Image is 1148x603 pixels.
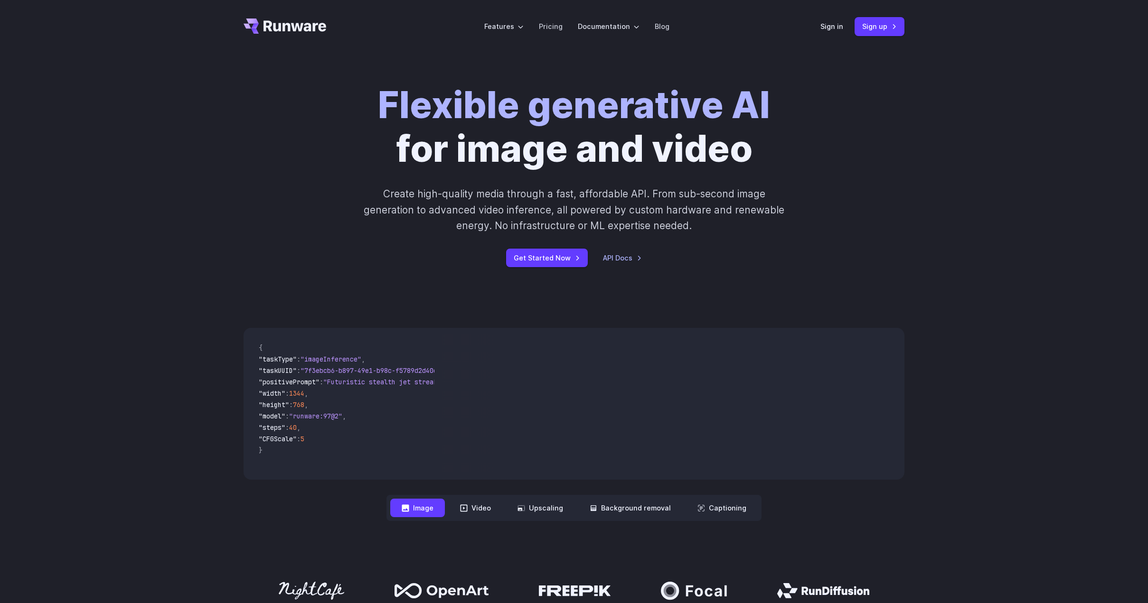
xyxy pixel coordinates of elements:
[686,499,758,517] button: Captioning
[301,435,304,443] span: 5
[506,249,588,267] a: Get Started Now
[301,366,445,375] span: "7f3ebcb6-b897-49e1-b98c-f5789d2d40d7"
[855,17,904,36] a: Sign up
[323,378,669,386] span: "Futuristic stealth jet streaking through a neon-lit cityscape with glowing purple exhaust"
[390,499,445,517] button: Image
[603,252,642,263] a: API Docs
[285,423,289,432] span: :
[378,83,770,171] h1: for image and video
[320,378,323,386] span: :
[289,400,293,409] span: :
[293,400,304,409] span: 768
[363,186,786,233] p: Create high-quality media through a fast, affordable API. From sub-second image generation to adv...
[506,499,574,517] button: Upscaling
[289,412,342,420] span: "runware:97@2"
[289,423,297,432] span: 40
[304,400,308,409] span: ,
[378,83,770,127] strong: Flexible generative AI
[289,389,304,398] span: 1344
[259,423,285,432] span: "steps"
[342,412,346,420] span: ,
[244,19,326,34] a: Go to /
[361,355,365,363] span: ,
[259,412,285,420] span: "model"
[304,389,308,398] span: ,
[259,378,320,386] span: "positivePrompt"
[285,412,289,420] span: :
[297,423,301,432] span: ,
[259,389,285,398] span: "width"
[285,389,289,398] span: :
[820,21,843,32] a: Sign in
[259,366,297,375] span: "taskUUID"
[259,446,263,455] span: }
[297,366,301,375] span: :
[297,355,301,363] span: :
[539,21,563,32] a: Pricing
[449,499,502,517] button: Video
[301,355,361,363] span: "imageInference"
[578,21,640,32] label: Documentation
[259,343,263,352] span: {
[655,21,669,32] a: Blog
[578,499,682,517] button: Background removal
[259,400,289,409] span: "height"
[297,435,301,443] span: :
[259,355,297,363] span: "taskType"
[259,435,297,443] span: "CFGScale"
[484,21,524,32] label: Features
